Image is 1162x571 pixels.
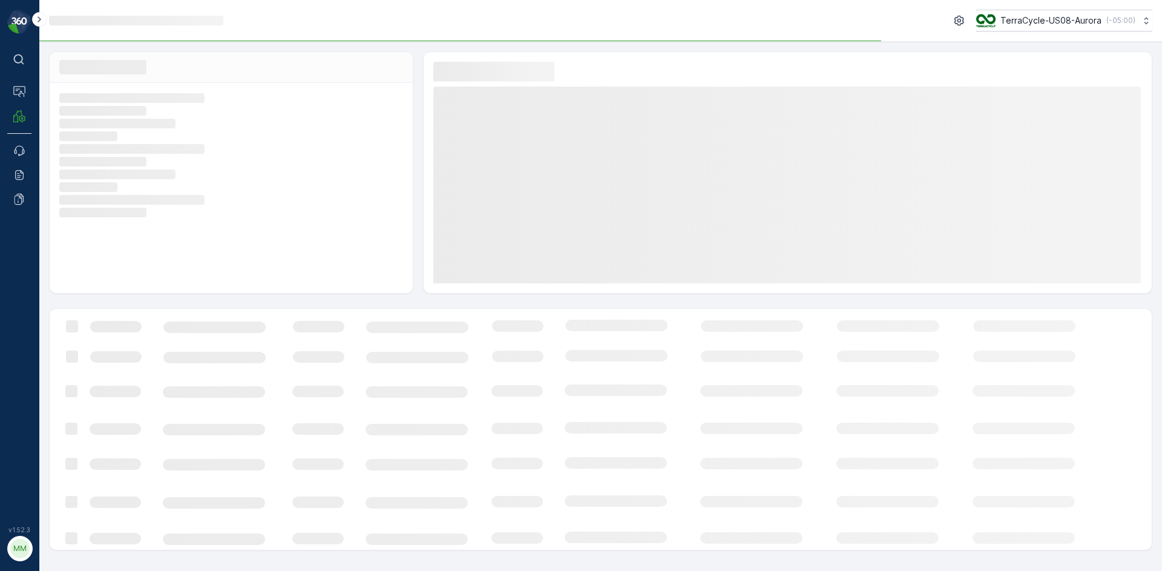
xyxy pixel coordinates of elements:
div: MM [10,539,30,558]
span: v 1.52.3 [7,526,31,533]
p: ( -05:00 ) [1106,16,1135,25]
img: logo [7,10,31,34]
button: MM [7,536,31,561]
p: TerraCycle-US08-Aurora [1000,15,1101,27]
button: TerraCycle-US08-Aurora(-05:00) [976,10,1152,31]
img: image_ci7OI47.png [976,14,996,27]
